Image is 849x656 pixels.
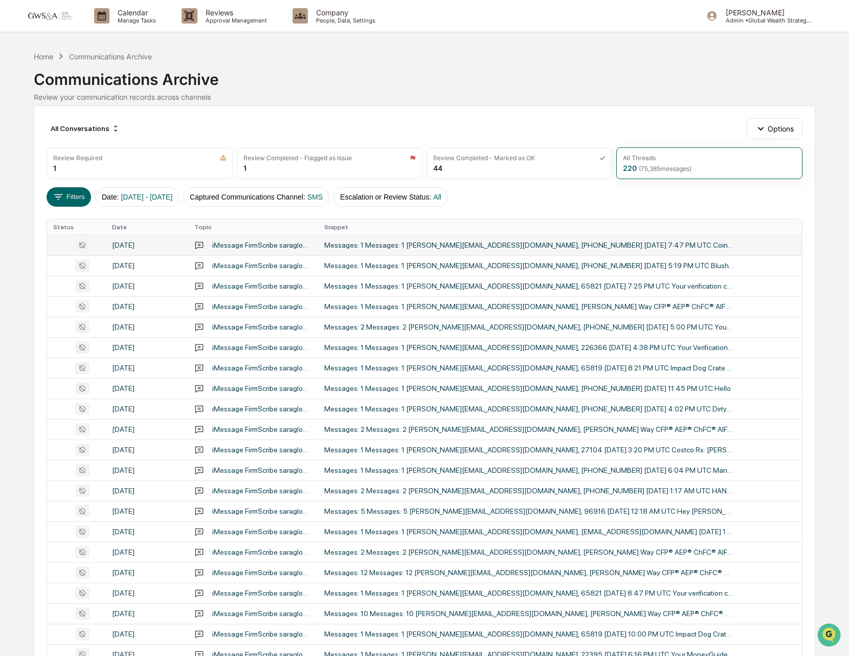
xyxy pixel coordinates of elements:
div: Messages: 1 Messages: 1 [PERSON_NAME][EMAIL_ADDRESS][DOMAIN_NAME], [PHONE_NUMBER] [DATE] 7:47 PM ... [324,241,733,249]
img: icon [410,155,416,161]
div: [DATE] [112,466,182,474]
div: Messages: 10 Messages: 10 [PERSON_NAME][EMAIL_ADDRESS][DOMAIN_NAME], [PERSON_NAME] Way CFP® AEP® ... [324,609,733,618]
div: Messages: 1 Messages: 1 [PERSON_NAME][EMAIL_ADDRESS][DOMAIN_NAME], 65821 [DATE] 8:47 PM UTC Your ... [324,589,733,597]
div: iMessage FirmScribe saraglobalwealthstrategies.ios Conversation with 18446214971 1 Message [212,405,311,413]
button: Escalation or Review Status:All [333,187,448,207]
div: iMessage FirmScribe saraglobalwealthstrategies.ios Conversation with 226366 1 Message [212,343,311,352]
div: [DATE] [112,425,182,433]
span: Pylon [102,173,124,181]
p: Reviews [197,8,272,17]
div: Review Required [53,154,102,162]
div: 44 [433,164,442,172]
th: Snippet [318,220,802,235]
button: Options [746,118,802,139]
p: How can we help? [10,21,186,38]
div: [DATE] [112,589,182,597]
div: Messages: 12 Messages: 12 [PERSON_NAME][EMAIL_ADDRESS][DOMAIN_NAME], [PERSON_NAME] Way CFP® AEP® ... [324,568,733,577]
div: All Conversations [47,120,124,137]
span: Preclearance [20,129,66,139]
div: [DATE] [112,343,182,352]
iframe: Open customer support [816,622,844,650]
div: iMessage FirmScribe saraglobalwealthstrategies.ios Conversation with 65819 1 Message [212,364,311,372]
div: Messages: 1 Messages: 1 [PERSON_NAME][EMAIL_ADDRESS][DOMAIN_NAME], 65819 [DATE] 10:00 PM UTC Impa... [324,630,733,638]
div: iMessage FirmScribe saraglobalwealthstrategies.ios Conversation with [PERSON_NAME] CFP AEP ChFC A... [212,548,311,556]
div: All Threads [623,154,656,162]
span: [DATE] - [DATE] [121,193,172,201]
p: Company [308,8,381,17]
div: iMessage FirmScribe saraglobalwealthstrategies.ios Conversation with [PERSON_NAME] CFP AEP ChFC A... [212,425,311,433]
div: iMessage FirmScribe saraglobalwealthstrategies.ios Conversation with 18557797049 2 Messages [212,323,311,331]
div: Communications Archive [34,62,815,89]
a: Powered byPylon [72,173,124,181]
div: iMessage FirmScribe saraglobalwealthstrategies.ios Conversation with 16194530761 2 Messages [212,487,311,495]
a: 🔎Data Lookup [6,144,69,163]
img: icon [599,155,606,161]
p: Admin • Global Wealth Strategies Associates [718,17,813,24]
div: iMessage FirmScribe saraglobalwealthstrategies.ios Conversation with 65821 1 Message [212,589,311,597]
div: [DATE] [112,282,182,290]
div: iMessage FirmScribe saraglobalwealthstrategies.ios Conversation with 27104 1 Message [212,446,311,454]
div: [DATE] [112,323,182,331]
div: Messages: 1 Messages: 1 [PERSON_NAME][EMAIL_ADDRESS][DOMAIN_NAME], 65819 [DATE] 8:21 PM UTC Impac... [324,364,733,372]
div: [DATE] [112,261,182,270]
th: Status [47,220,106,235]
div: Messages: 2 Messages: 2 [PERSON_NAME][EMAIL_ADDRESS][DOMAIN_NAME], [PERSON_NAME] Way CFP® AEP® Ch... [324,425,733,433]
div: 1 [53,164,56,172]
div: [DATE] [112,364,182,372]
button: Captured Communications Channel:SMS [183,187,329,207]
span: All [433,193,441,201]
div: iMessage FirmScribe saraglobalwealthstrategies.ios Conversation with 65821 1 Message [212,282,311,290]
p: Calendar [109,8,161,17]
div: Review your communication records across channels [34,93,815,101]
div: Messages: 1 Messages: 1 [PERSON_NAME][EMAIL_ADDRESS][DOMAIN_NAME], [PHONE_NUMBER] [DATE] 5:19 PM ... [324,261,733,270]
div: Messages: 5 Messages: 5 [PERSON_NAME][EMAIL_ADDRESS][DOMAIN_NAME], 96916 [DATE] 12:18 AM UTC Hey ... [324,507,733,515]
div: iMessage FirmScribe saraglobalwealthstrategies.ios Conversation with 19392617560 1 Message [212,384,311,392]
div: iMessage FirmScribe saraglobalwealthstrategies.ios Conversation with [DOMAIN_NAME] 1 Message [212,528,311,536]
p: People, Data, Settings [308,17,381,24]
div: Messages: 1 Messages: 1 [PERSON_NAME][EMAIL_ADDRESS][DOMAIN_NAME], [PHONE_NUMBER] [DATE] 6:04 PM ... [324,466,733,474]
div: 🖐️ [10,130,18,138]
div: iMessage FirmScribe saraglobalwealthstrategies.ios Conversation with 65819 1 Message [212,630,311,638]
div: Start new chat [35,78,168,89]
span: SMS [307,193,323,201]
div: 🗄️ [74,130,82,138]
div: [DATE] [112,568,182,577]
div: Messages: 1 Messages: 1 [PERSON_NAME][EMAIL_ADDRESS][DOMAIN_NAME], [EMAIL_ADDRESS][DOMAIN_NAME] [... [324,528,733,536]
a: 🖐️Preclearance [6,125,70,143]
div: iMessage FirmScribe saraglobalwealthstrategies.ios Conversation with [PERSON_NAME] CFP AEP ChFC A... [212,302,311,311]
th: Topic [188,220,318,235]
div: [DATE] [112,630,182,638]
button: Date:[DATE] - [DATE] [95,187,179,207]
div: Messages: 1 Messages: 1 [PERSON_NAME][EMAIL_ADDRESS][DOMAIN_NAME], 27104 [DATE] 3:20 PM UTC Costc... [324,446,733,454]
div: [DATE] [112,405,182,413]
a: 🗄️Attestations [70,125,131,143]
div: Review Completed - Flagged as Issue [243,154,352,162]
button: Filters [47,187,91,207]
div: [DATE] [112,548,182,556]
span: Attestations [84,129,127,139]
div: iMessage FirmScribe saraglobalwealthstrategies.ios Conversation with 18333721732 1 Message [212,261,311,270]
div: [DATE] [112,507,182,515]
div: [DATE] [112,302,182,311]
div: Home [34,52,53,61]
div: [DATE] [112,446,182,454]
div: Messages: 1 Messages: 1 [PERSON_NAME][EMAIL_ADDRESS][DOMAIN_NAME], [PERSON_NAME] Way CFP® AEP® Ch... [324,302,733,311]
div: 220 [623,164,691,172]
div: Messages: 1 Messages: 1 [PERSON_NAME][EMAIL_ADDRESS][DOMAIN_NAME], [PHONE_NUMBER] [DATE] 4:02 PM ... [324,405,733,413]
div: Review Completed - Marked as OK [433,154,535,162]
div: Messages: 2 Messages: 2 [PERSON_NAME][EMAIL_ADDRESS][DOMAIN_NAME], [PHONE_NUMBER] [DATE] 1:17 AM ... [324,487,733,495]
div: iMessage FirmScribe saraglobalwealthstrategies.ios Conversation with 639461005218 1 Message [212,241,311,249]
th: Date [106,220,188,235]
div: [DATE] [112,487,182,495]
img: icon [220,155,227,161]
div: Messages: 1 Messages: 1 [PERSON_NAME][EMAIL_ADDRESS][DOMAIN_NAME], [PHONE_NUMBER] [DATE] 11:45 PM... [324,384,733,392]
span: ( 75,385 messages) [639,165,691,172]
div: We're offline, we'll be back soon [35,89,133,97]
div: Communications Archive [69,52,152,61]
div: iMessage FirmScribe saraglobalwealthstrategies.ios Conversation with 17079498547 1 Message [212,466,311,474]
div: 🔎 [10,149,18,158]
div: iMessage FirmScribe saraglobalwealthstrategies.ios Conversation with [PERSON_NAME] CFP AEP ChFC A... [212,609,311,618]
p: [PERSON_NAME] [718,8,813,17]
